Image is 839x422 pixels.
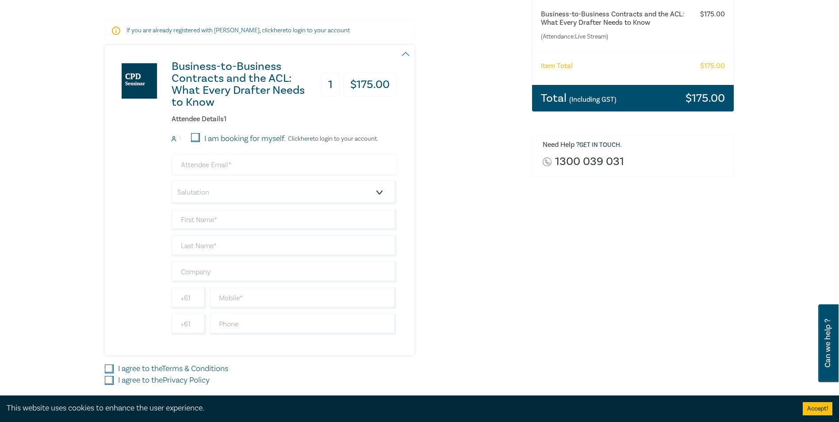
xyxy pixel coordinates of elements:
[343,73,397,97] h3: $ 175.00
[803,402,832,415] button: Accept cookies
[172,288,206,309] input: +61
[686,92,725,104] h3: $ 175.00
[210,314,397,335] input: Phone
[118,363,228,375] label: I agree to the
[274,27,286,35] a: here
[579,141,620,149] a: Get in touch
[172,261,397,283] input: Company
[541,62,573,70] h6: Item Total
[541,10,690,27] h6: Business-to-Business Contracts and the ACL: What Every Drafter Needs to Know
[569,95,617,104] small: (Including GST)
[172,235,397,257] input: Last Name*
[286,135,378,142] p: Click to login to your account.
[172,154,397,176] input: Attendee Email*
[543,141,728,150] h6: Need Help ? .
[163,375,210,385] a: Privacy Policy
[126,26,393,35] p: If you are already registered with [PERSON_NAME], click to login to your account
[172,115,397,123] h6: Attendee Details 1
[122,63,157,99] img: Business-to-Business Contracts and the ACL: What Every Drafter Needs to Know
[162,364,228,374] a: Terms & Conditions
[541,32,690,41] small: (Attendance: Live Stream )
[210,288,397,309] input: Mobile*
[321,73,340,97] h3: 1
[118,375,210,386] label: I agree to the
[179,136,181,142] small: 1
[824,310,832,377] span: Can we help ?
[172,209,397,230] input: First Name*
[301,135,313,143] a: here
[172,61,317,108] h3: Business-to-Business Contracts and the ACL: What Every Drafter Needs to Know
[7,403,789,414] div: This website uses cookies to enhance the user experience.
[700,62,725,70] h6: $ 175.00
[172,314,206,335] input: +61
[541,92,617,104] h3: Total
[204,133,286,145] label: I am booking for myself.
[700,10,725,19] h6: $ 175.00
[555,156,624,168] a: 1300 039 031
